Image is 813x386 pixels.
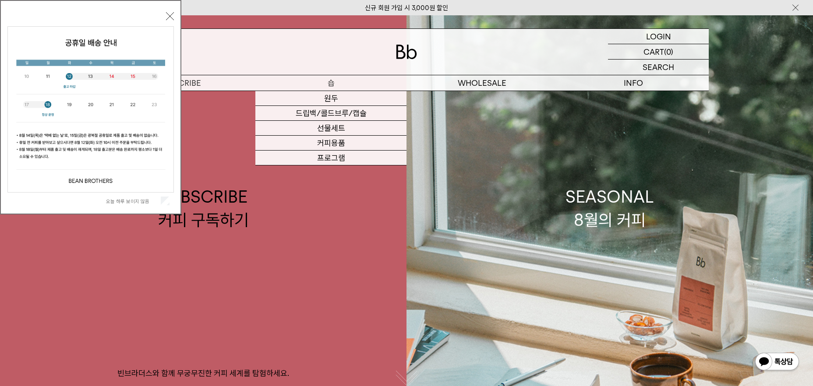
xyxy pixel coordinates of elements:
label: 오늘 하루 보이지 않음 [106,198,159,204]
div: SEASONAL 8월의 커피 [566,185,654,232]
button: 닫기 [166,12,174,20]
a: CART (0) [608,44,709,60]
p: SEARCH [643,60,674,75]
a: 신규 회원 가입 시 3,000원 할인 [365,4,448,12]
img: 카카오톡 채널 1:1 채팅 버튼 [754,352,800,373]
p: (0) [664,44,673,59]
a: LOGIN [608,29,709,44]
a: 커피용품 [255,136,406,151]
div: SUBSCRIBE 커피 구독하기 [158,185,249,232]
img: cb63d4bbb2e6550c365f227fdc69b27f_113810.jpg [8,27,173,192]
a: 선물세트 [255,121,406,136]
a: 원두 [255,91,406,106]
a: 프로그램 [255,151,406,165]
p: INFO [558,75,709,91]
a: 드립백/콜드브루/캡슐 [255,106,406,121]
a: 숍 [255,75,406,91]
p: WHOLESALE [406,75,558,91]
img: 로고 [396,45,417,59]
p: LOGIN [646,29,671,44]
p: CART [643,44,664,59]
